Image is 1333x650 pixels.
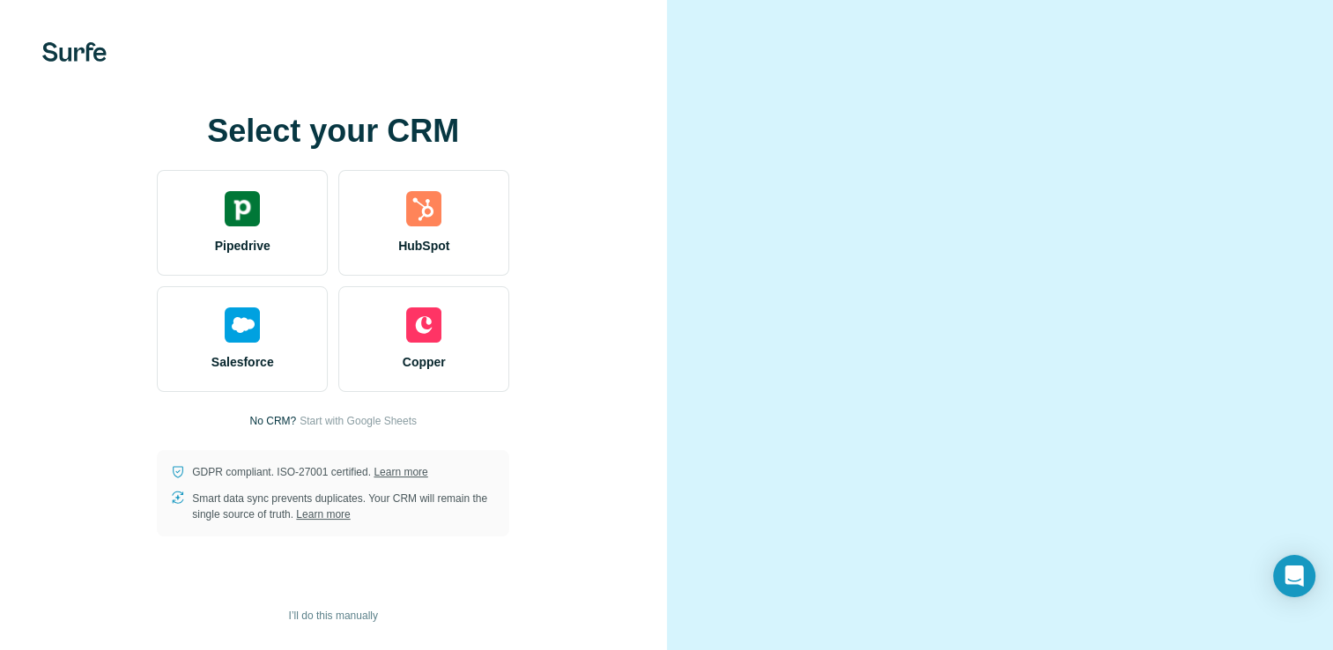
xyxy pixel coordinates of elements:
img: pipedrive's logo [225,191,260,226]
img: copper's logo [406,307,441,343]
a: Learn more [374,466,427,478]
p: GDPR compliant. ISO-27001 certified. [192,464,427,480]
span: Salesforce [211,353,274,371]
span: I’ll do this manually [289,608,378,624]
img: hubspot's logo [406,191,441,226]
button: I’ll do this manually [277,602,390,629]
div: Open Intercom Messenger [1273,555,1315,597]
span: Pipedrive [215,237,270,255]
button: Start with Google Sheets [300,413,417,429]
p: No CRM? [250,413,297,429]
span: Copper [403,353,446,371]
img: salesforce's logo [225,307,260,343]
img: Surfe's logo [42,42,107,62]
a: Learn more [296,508,350,521]
h1: Select your CRM [157,114,509,149]
p: Smart data sync prevents duplicates. Your CRM will remain the single source of truth. [192,491,495,522]
span: HubSpot [398,237,449,255]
